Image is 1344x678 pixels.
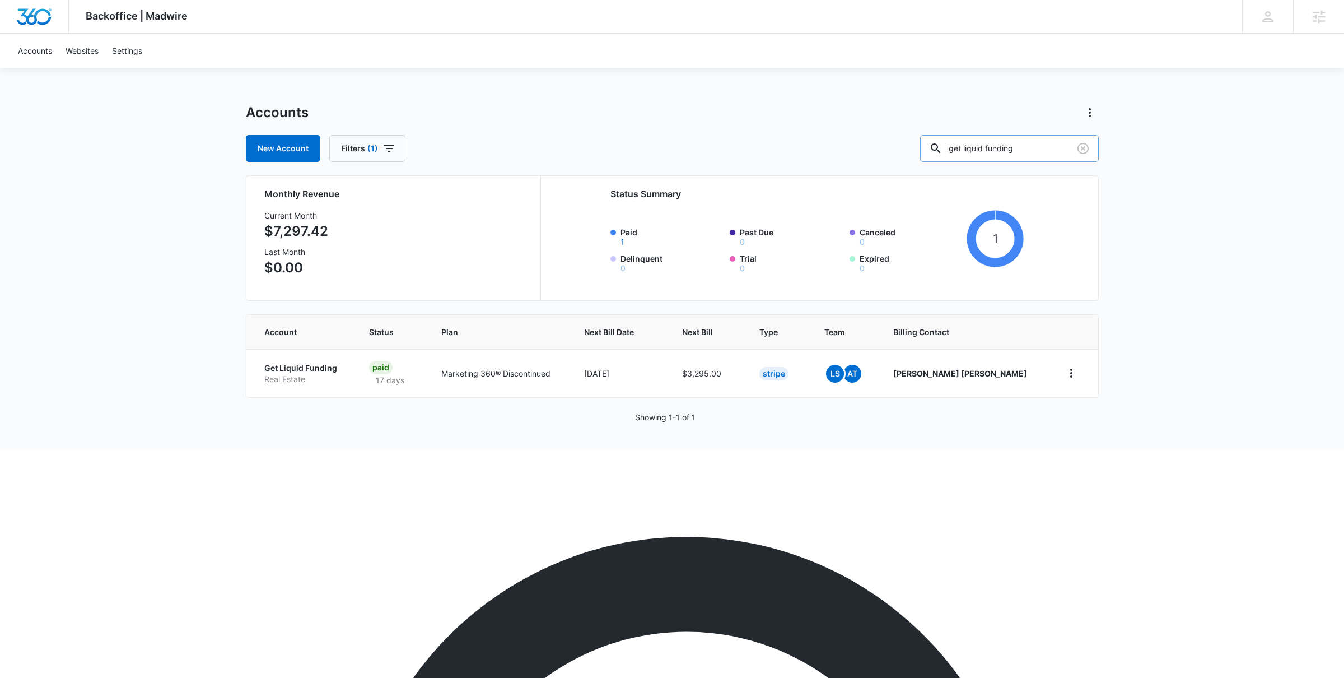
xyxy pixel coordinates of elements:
p: Marketing 360® Discontinued [441,368,557,379]
span: Billing Contact [893,326,1035,338]
span: Account [264,326,326,338]
a: Get Liquid FundingReal Estate [264,363,342,384]
h3: Current Month [264,210,328,221]
div: Stripe [759,367,788,380]
button: Paid [620,238,624,246]
button: Filters(1) [329,135,405,162]
span: Status [369,326,398,338]
h1: Accounts [246,104,309,121]
p: Real Estate [264,374,342,385]
div: Paid [369,361,393,374]
label: Delinquent [620,253,724,272]
span: Plan [441,326,557,338]
p: 17 days [369,374,411,386]
span: Next Bill [682,326,717,338]
span: Backoffice | Madwire [86,10,188,22]
h2: Monthly Revenue [264,187,527,201]
span: Type [759,326,781,338]
td: [DATE] [571,349,668,397]
span: Team [824,326,850,338]
tspan: 1 [993,231,998,245]
label: Past Due [740,226,843,246]
label: Trial [740,253,843,272]
button: Actions [1081,104,1099,122]
button: home [1062,364,1080,382]
h3: Last Month [264,246,328,258]
label: Paid [620,226,724,246]
p: $0.00 [264,258,328,278]
label: Canceled [860,226,963,246]
p: $7,297.42 [264,221,328,242]
strong: [PERSON_NAME] [PERSON_NAME] [893,369,1027,378]
span: At [843,365,861,383]
p: Showing 1-1 of 1 [635,411,696,423]
td: $3,295.00 [669,349,746,397]
p: Get Liquid Funding [264,363,342,374]
h2: Status Summary [610,187,1024,201]
span: LS [826,365,844,383]
a: Accounts [11,34,59,68]
input: Search [920,135,1099,162]
a: New Account [246,135,320,162]
label: Expired [860,253,963,272]
button: Clear [1074,140,1092,157]
span: Next Bill Date [584,326,638,338]
a: Websites [59,34,105,68]
a: Settings [105,34,149,68]
span: (1) [367,145,378,152]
